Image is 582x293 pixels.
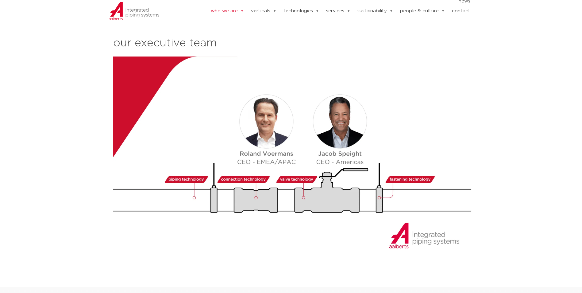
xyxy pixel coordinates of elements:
[452,5,470,17] a: contact
[357,5,393,17] a: sustainability
[113,36,474,51] h2: our executive team
[251,5,277,17] a: verticals
[283,5,319,17] a: technologies
[211,5,244,17] a: who we are
[400,5,445,17] a: people & culture
[326,5,351,17] a: services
